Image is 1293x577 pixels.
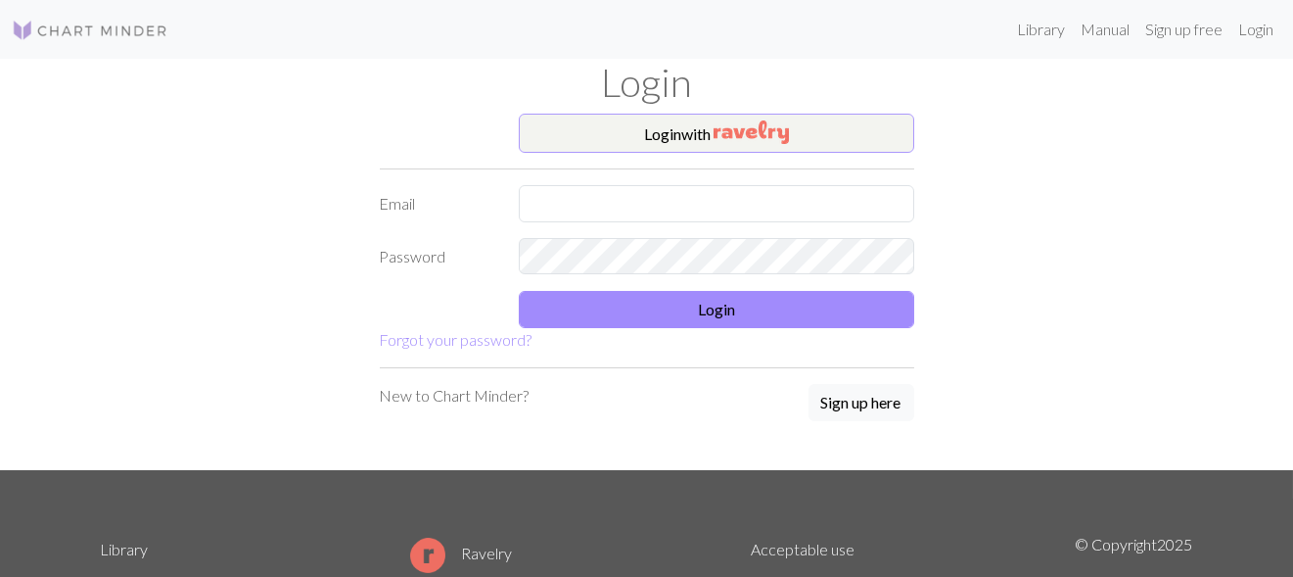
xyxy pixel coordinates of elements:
a: Ravelry [410,544,512,562]
a: Acceptable use [751,540,854,558]
img: Ravelry logo [410,538,445,573]
a: Library [101,540,149,558]
a: Login [1230,10,1281,49]
a: Manual [1073,10,1137,49]
label: Email [368,185,508,222]
h1: Login [89,59,1205,106]
img: Logo [12,19,168,42]
a: Sign up here [808,384,914,423]
p: New to Chart Minder? [380,384,530,408]
button: Sign up here [808,384,914,421]
a: Library [1009,10,1073,49]
a: Forgot your password? [380,330,532,349]
label: Password [368,238,508,275]
button: Login [519,291,914,328]
img: Ravelry [714,120,789,144]
a: Sign up free [1137,10,1230,49]
button: Loginwith [519,114,914,153]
